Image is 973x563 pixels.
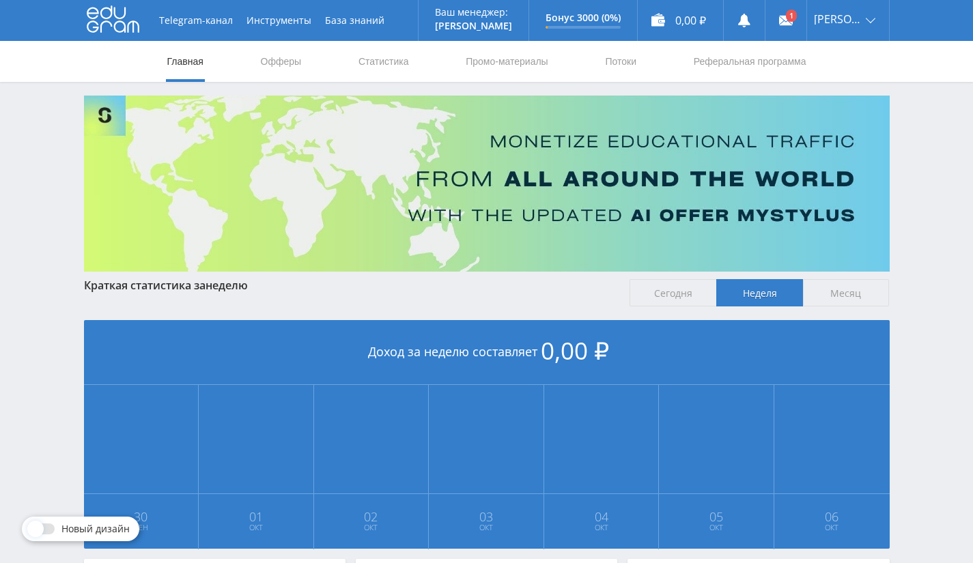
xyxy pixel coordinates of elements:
img: Banner [84,96,890,272]
div: Краткая статистика за [84,279,617,291]
span: 0,00 ₽ [541,334,609,366]
span: [PERSON_NAME] [814,14,862,25]
span: 05 [660,511,773,522]
span: Окт [660,522,773,533]
a: Офферы [259,41,303,82]
a: Статистика [357,41,410,82]
span: Сен [85,522,198,533]
a: Главная [166,41,205,82]
a: Промо-материалы [464,41,549,82]
a: Потоки [604,41,638,82]
a: Реферальная программа [692,41,808,82]
span: Окт [775,522,889,533]
span: 02 [315,511,428,522]
p: [PERSON_NAME] [435,20,512,31]
span: Месяц [803,279,890,306]
span: Окт [199,522,313,533]
span: Окт [429,522,543,533]
p: Бонус 3000 (0%) [546,12,621,23]
span: 04 [545,511,658,522]
span: 06 [775,511,889,522]
span: Неделя [716,279,803,306]
p: Ваш менеджер: [435,7,512,18]
span: 01 [199,511,313,522]
span: 03 [429,511,543,522]
span: неделю [206,278,248,293]
span: Окт [545,522,658,533]
span: Окт [315,522,428,533]
span: Новый дизайн [61,523,130,534]
span: Сегодня [630,279,716,306]
div: Доход за неделю составляет [84,320,890,385]
span: 30 [85,511,198,522]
